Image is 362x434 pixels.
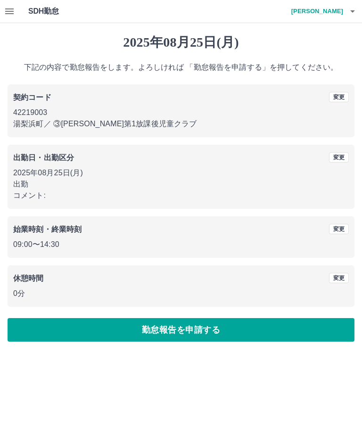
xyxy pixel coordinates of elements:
button: 変更 [329,224,349,234]
button: 勤怠報告を申請する [8,318,354,342]
p: 0分 [13,288,349,299]
b: 始業時刻・終業時刻 [13,225,82,233]
p: 2025年08月25日(月) [13,167,349,179]
button: 変更 [329,152,349,163]
h1: 2025年08月25日(月) [8,34,354,50]
p: 湯梨浜町 ／ ③[PERSON_NAME]第1放課後児童クラブ [13,118,349,130]
button: 変更 [329,273,349,283]
p: コメント: [13,190,349,201]
b: 出勤日・出勤区分 [13,154,74,162]
p: 42219003 [13,107,349,118]
button: 変更 [329,92,349,102]
p: 下記の内容で勤怠報告をします。よろしければ 「勤怠報告を申請する」を押してください。 [8,62,354,73]
p: 09:00 〜 14:30 [13,239,349,250]
p: 出勤 [13,179,349,190]
b: 契約コード [13,93,51,101]
b: 休憩時間 [13,274,44,282]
